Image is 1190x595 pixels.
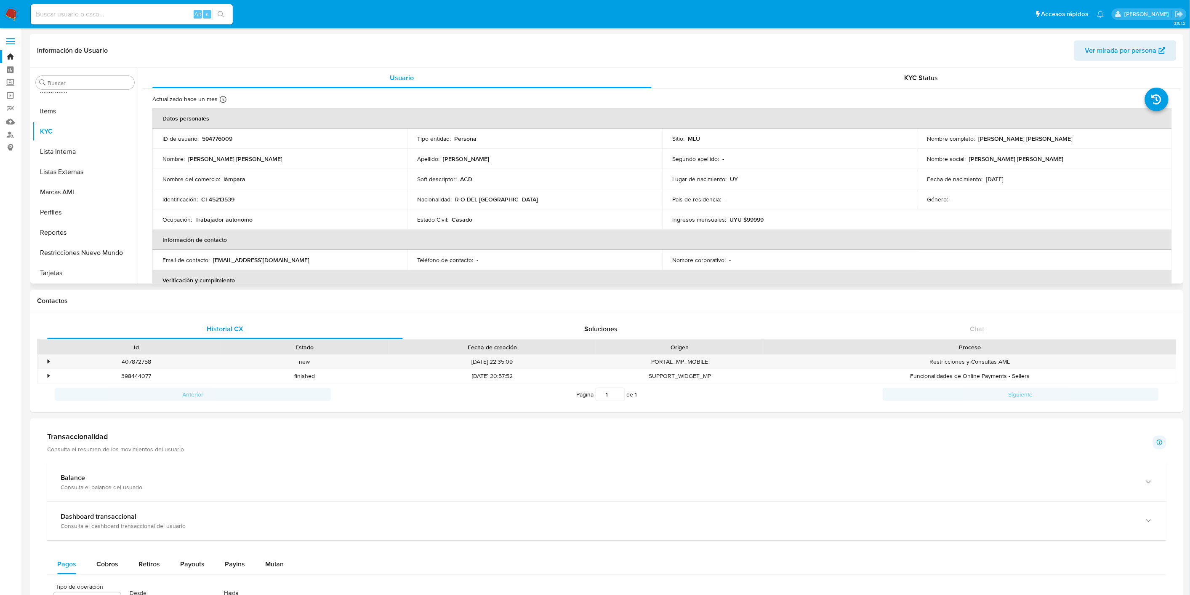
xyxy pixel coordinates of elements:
p: ID de usuario : [162,135,199,142]
button: Restricciones Nuevo Mundo [32,243,138,263]
span: Soluciones [584,324,618,334]
span: Chat [970,324,984,334]
div: • [48,358,50,366]
div: • [48,372,50,380]
span: KYC Status [905,73,938,83]
p: Fecha de nacimiento : [927,175,983,183]
div: Estado [226,343,383,351]
div: Fecha de creación [394,343,590,351]
div: Origen [602,343,759,351]
h1: Información de Usuario [37,46,108,55]
button: Tarjetas [32,263,138,283]
p: Tipo entidad : [418,135,451,142]
p: R O DEL [GEOGRAPHIC_DATA] [455,196,538,203]
p: - [729,256,731,264]
button: Buscar [39,79,46,86]
p: Género : [927,196,948,203]
p: Nombre : [162,155,185,163]
span: Accesos rápidos [1041,10,1089,19]
div: new [221,355,389,369]
p: MLU [688,135,700,142]
p: Trabajador autonomo [195,216,253,223]
p: UY [730,175,738,183]
p: - [477,256,479,264]
div: Id [58,343,215,351]
input: Buscar usuario o caso... [31,9,233,20]
div: [DATE] 22:35:09 [389,355,596,369]
p: ACD [461,175,473,183]
button: KYC [32,121,138,142]
p: gregorio.negri@mercadolibre.com [1124,10,1172,18]
div: Restricciones y Consultas AML [764,355,1176,369]
p: Estado Civil : [418,216,449,223]
p: Soft descriptor : [418,175,457,183]
p: Actualizado hace un mes [152,95,218,103]
button: Lista Interna [32,142,138,162]
p: Nombre completo : [927,135,975,142]
div: SUPPORT_WIDGET_MP [596,369,764,383]
span: Historial CX [207,324,243,334]
div: [DATE] 20:57:52 [389,369,596,383]
span: 1 [635,390,637,399]
input: Buscar [48,79,131,87]
th: Datos personales [152,108,1172,129]
div: Proceso [770,343,1170,351]
p: Segundo apellido : [672,155,719,163]
p: Email de contacto : [162,256,210,264]
div: 407872758 [58,358,215,366]
button: search-icon [212,8,229,20]
p: Sitio : [672,135,684,142]
span: s [206,10,208,18]
button: Items [32,101,138,121]
button: Reportes [32,222,138,243]
p: 594776009 [202,135,232,142]
button: Listas Externas [32,162,138,182]
p: [PERSON_NAME] [443,155,490,163]
p: UYU $99999 [729,216,764,223]
p: Apellido : [418,155,440,163]
p: Identificación : [162,196,198,203]
p: Teléfono de contacto : [418,256,474,264]
p: CI 45213539 [201,196,234,203]
div: Funcionalidades de Online Payments - Sellers [764,369,1176,383]
p: Lugar de nacimiento : [672,175,727,183]
span: Página de [577,388,637,401]
a: Notificaciones [1097,11,1104,18]
p: Casado [452,216,473,223]
p: Nacionalidad : [418,196,452,203]
p: Persona [455,135,477,142]
p: Ingresos mensuales : [672,216,726,223]
p: [PERSON_NAME] [PERSON_NAME] [979,135,1073,142]
button: Ver mirada por persona [1074,40,1177,61]
p: - [952,196,953,203]
p: [EMAIL_ADDRESS][DOMAIN_NAME] [213,256,309,264]
p: - [724,196,726,203]
p: Nombre del comercio : [162,175,220,183]
button: Perfiles [32,202,138,222]
h1: Contactos [37,297,1177,305]
div: PORTAL_MP_MOBILE [596,355,764,369]
p: lámpara [224,175,245,183]
p: Nombre social : [927,155,966,163]
button: Siguiente [883,388,1159,401]
p: - [722,155,724,163]
div: finished [221,369,389,383]
a: Salir [1175,10,1184,19]
button: Anterior [55,388,331,401]
p: País de residencia : [672,196,721,203]
span: Alt [194,10,201,18]
th: Verificación y cumplimiento [152,270,1172,290]
button: Marcas AML [32,182,138,202]
th: Información de contacto [152,230,1172,250]
p: [DATE] [986,175,1004,183]
p: [PERSON_NAME] [PERSON_NAME] [969,155,1064,163]
p: Nombre corporativo : [672,256,726,264]
div: 398444077 [52,369,221,383]
p: [PERSON_NAME] [PERSON_NAME] [188,155,282,163]
span: Usuario [390,73,414,83]
p: Ocupación : [162,216,192,223]
span: Ver mirada por persona [1085,40,1157,61]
